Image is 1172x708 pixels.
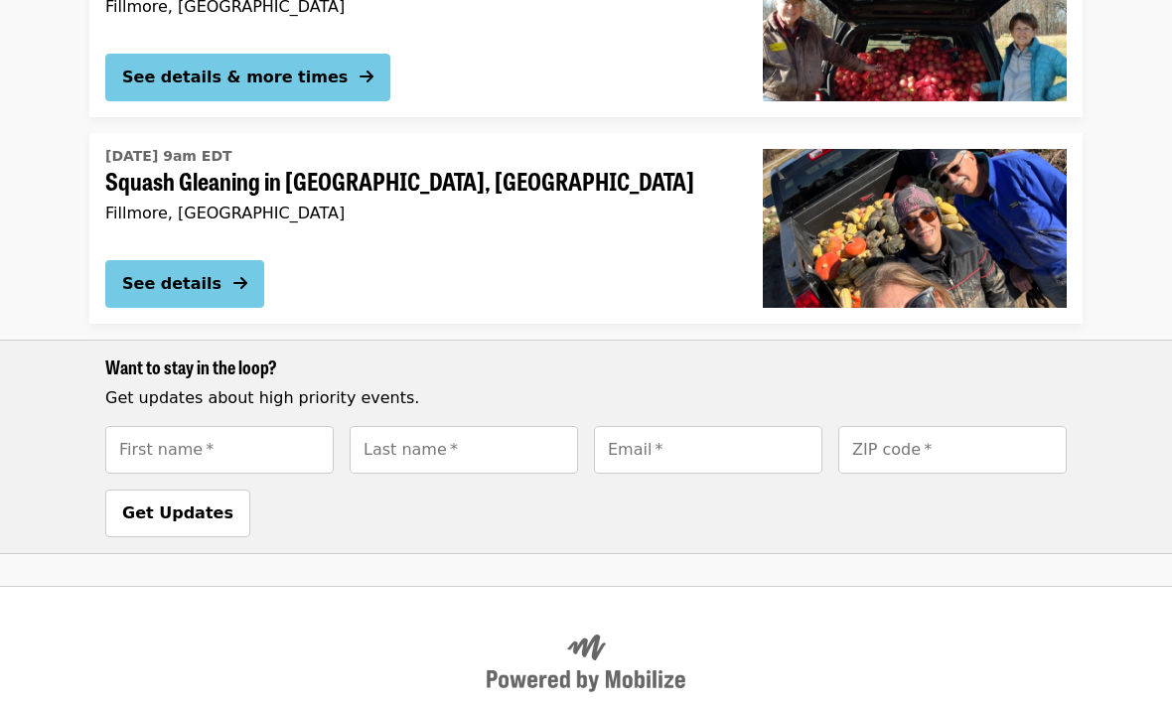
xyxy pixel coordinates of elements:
[350,426,578,474] input: [object Object]
[838,426,1067,474] input: [object Object]
[233,274,247,293] i: arrow-right icon
[105,54,390,101] button: See details & more times
[105,260,264,308] button: See details
[105,354,277,379] span: Want to stay in the loop?
[105,490,250,537] button: Get Updates
[105,426,334,474] input: [object Object]
[594,426,822,474] input: [object Object]
[763,149,1067,308] img: Squash Gleaning in Fillmore, IN organized by Society of St. Andrew
[122,272,221,296] div: See details
[122,503,233,522] span: Get Updates
[360,68,373,86] i: arrow-right icon
[122,66,348,89] div: See details & more times
[105,388,419,407] span: Get updates about high priority events.
[105,167,731,196] span: Squash Gleaning in [GEOGRAPHIC_DATA], [GEOGRAPHIC_DATA]
[105,146,232,167] time: [DATE] 9am EDT
[487,635,685,692] img: Powered by Mobilize
[105,204,731,222] div: Fillmore, [GEOGRAPHIC_DATA]
[89,133,1083,324] a: See details for "Squash Gleaning in Fillmore, IN"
